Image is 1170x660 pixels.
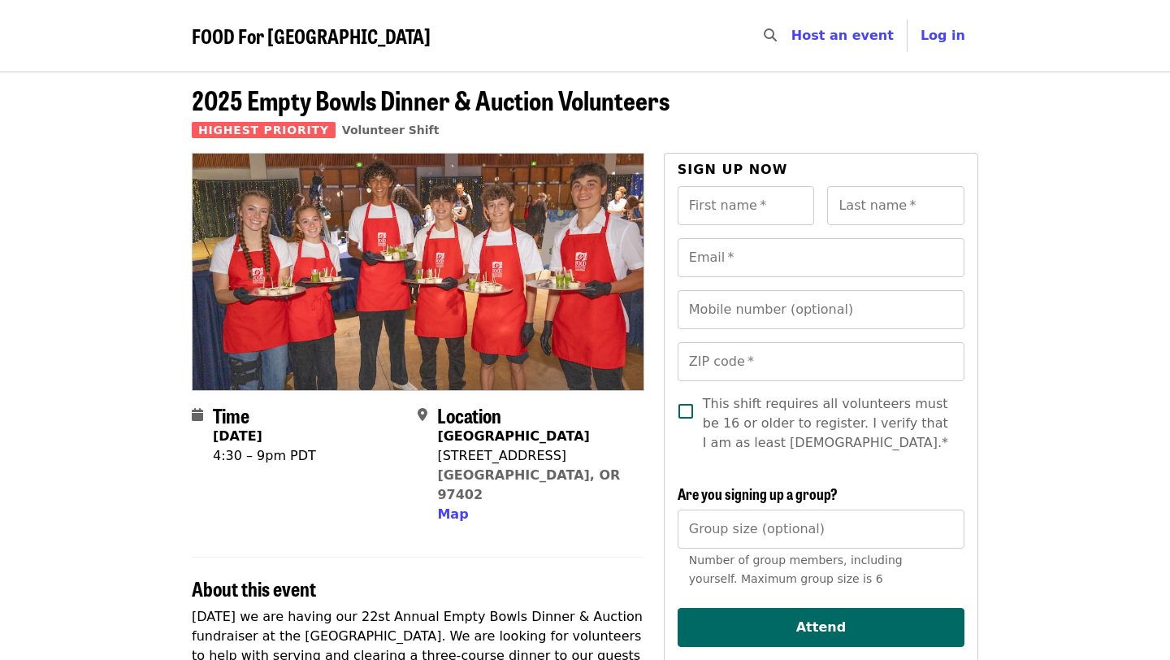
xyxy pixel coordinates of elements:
[678,238,964,277] input: Email
[418,407,427,423] i: map-marker-alt icon
[193,154,643,389] img: 2025 Empty Bowls Dinner & Auction Volunteers organized by FOOD For Lane County
[908,20,978,52] button: Log in
[764,28,777,43] i: search icon
[437,506,468,522] span: Map
[791,28,894,43] a: Host an event
[437,467,620,502] a: [GEOGRAPHIC_DATA], OR 97402
[678,342,964,381] input: ZIP code
[437,401,501,429] span: Location
[192,574,316,602] span: About this event
[437,428,589,444] strong: [GEOGRAPHIC_DATA]
[678,186,815,225] input: First name
[786,16,799,55] input: Search
[678,510,964,549] input: [object Object]
[437,505,468,524] button: Map
[703,394,951,453] span: This shift requires all volunteers must be 16 or older to register. I verify that I am as least [...
[678,290,964,329] input: Mobile number (optional)
[192,21,431,50] span: FOOD For [GEOGRAPHIC_DATA]
[827,186,964,225] input: Last name
[678,162,788,177] span: Sign up now
[678,483,838,504] span: Are you signing up a group?
[213,428,262,444] strong: [DATE]
[192,24,431,48] a: FOOD For [GEOGRAPHIC_DATA]
[192,407,203,423] i: calendar icon
[213,401,249,429] span: Time
[213,446,316,466] div: 4:30 – 9pm PDT
[342,124,440,137] a: Volunteer Shift
[437,446,630,466] div: [STREET_ADDRESS]
[689,554,903,585] span: Number of group members, including yourself. Maximum group size is 6
[921,28,965,43] span: Log in
[678,608,964,647] button: Attend
[192,122,336,138] span: Highest Priority
[192,80,669,119] span: 2025 Empty Bowls Dinner & Auction Volunteers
